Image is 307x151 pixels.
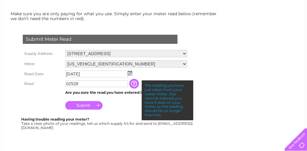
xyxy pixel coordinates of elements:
img: logo.png [11,16,42,34]
input: Information [129,79,140,89]
a: Water [200,26,212,30]
div: Take a clear photo of your readings, tell us which supply it's for and send to [EMAIL_ADDRESS][DO... [21,117,194,130]
a: Telecoms [232,26,251,30]
div: Submit Meter Read [23,35,177,44]
a: 0333 014 3131 [193,3,234,11]
a: Energy [215,26,229,30]
th: Supply Address [21,48,64,59]
th: Read Date [21,69,64,79]
td: Are you sure the read you have entered is correct? [64,89,189,97]
b: Having trouble reading your meter? [21,117,89,121]
img: ... [128,71,132,75]
td: Make sure you are only paying for what you use. Simply enter your meter read below (remember we d... [9,10,221,23]
th: Read [21,79,64,89]
a: Log out [287,26,301,30]
div: Clear Business is a trading name of Verastar Limited (registered in [GEOGRAPHIC_DATA] No. 3667643... [11,3,297,30]
input: Submit [65,101,103,110]
div: The reading you have just taken from your water meter. Our records indicate you have 5 dials on y... [142,80,193,120]
a: Blog [254,26,263,30]
a: Contact [267,26,282,30]
th: Meter [21,59,64,69]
